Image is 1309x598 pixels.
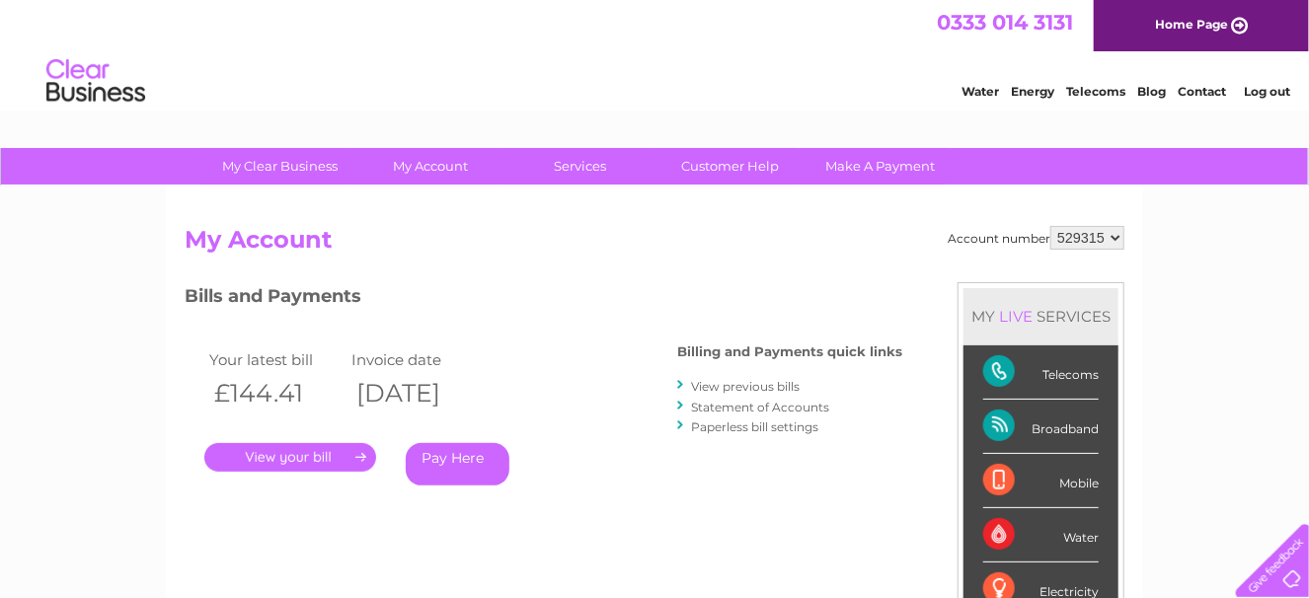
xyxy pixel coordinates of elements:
img: logo.png [45,51,146,112]
a: Log out [1244,84,1290,99]
a: . [204,443,376,472]
td: Your latest bill [204,346,346,373]
a: Make A Payment [800,148,962,185]
a: Services [500,148,662,185]
a: Statement of Accounts [691,400,829,414]
a: View previous bills [691,379,800,394]
h2: My Account [185,226,1124,263]
div: LIVE [995,307,1037,326]
a: My Account [349,148,512,185]
a: Water [962,84,999,99]
th: £144.41 [204,373,346,413]
div: Account number [948,226,1124,250]
a: My Clear Business [199,148,362,185]
a: Pay Here [406,443,509,486]
a: 0333 014 3131 [937,10,1073,35]
td: Invoice date [346,346,489,373]
div: Water [983,508,1099,562]
th: [DATE] [346,373,489,413]
h3: Bills and Payments [185,282,902,317]
a: Paperless bill settings [691,419,818,434]
div: Broadband [983,400,1099,454]
a: Blog [1137,84,1166,99]
div: Mobile [983,454,1099,508]
div: Telecoms [983,345,1099,400]
a: Contact [1178,84,1226,99]
a: Telecoms [1066,84,1125,99]
div: MY SERVICES [963,288,1118,344]
a: Customer Help [650,148,812,185]
a: Energy [1011,84,1054,99]
div: Clear Business is a trading name of Verastar Limited (registered in [GEOGRAPHIC_DATA] No. 3667643... [190,11,1122,96]
h4: Billing and Payments quick links [677,344,902,359]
